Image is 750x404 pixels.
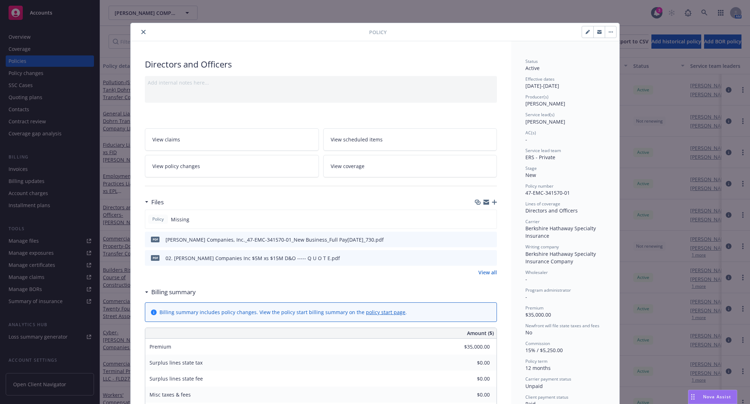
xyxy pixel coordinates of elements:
[525,207,578,214] span: Directors and Officers
[525,269,548,275] span: Wholesaler
[525,189,570,196] span: 47-EMC-341570-01
[323,155,497,177] a: View coverage
[525,100,565,107] span: [PERSON_NAME]
[525,287,571,293] span: Program administrator
[525,347,563,354] span: 15% / $5,250.00
[331,136,383,143] span: View scheduled items
[525,154,555,161] span: ERS - Private
[525,340,550,346] span: Commission
[152,136,180,143] span: View claims
[369,28,387,36] span: Policy
[525,244,559,250] span: Writing company
[525,225,597,239] span: Berkshire Hathaway Specialty Insurance
[488,254,494,262] button: preview file
[151,216,165,222] span: Policy
[331,162,364,170] span: View coverage
[150,343,171,350] span: Premium
[151,237,159,242] span: pdf
[525,329,532,336] span: No
[525,136,527,143] span: -
[150,391,191,398] span: Misc taxes & fees
[525,183,554,189] span: Policy number
[145,58,497,70] div: Directors and Officers
[150,375,203,382] span: Surplus lines state fee
[525,172,536,178] span: New
[525,394,568,400] span: Client payment status
[139,28,148,36] button: close
[148,79,494,86] div: Add internal notes here...
[478,269,497,276] a: View all
[145,287,196,297] div: Billing summary
[525,58,538,64] span: Status
[448,341,494,352] input: 0.00
[166,254,340,262] div: 02. [PERSON_NAME] Companies Inc $5M xs $15M D&O ----- Q U O T E.pdf
[448,389,494,400] input: 0.00
[525,118,565,125] span: [PERSON_NAME]
[323,128,497,151] a: View scheduled items
[525,94,549,100] span: Producer(s)
[525,323,599,329] span: Newfront will file state taxes and fees
[152,162,200,170] span: View policy changes
[525,365,551,371] span: 12 months
[145,198,164,207] div: Files
[525,311,551,318] span: $35,000.00
[151,287,196,297] h3: Billing summary
[525,76,555,82] span: Effective dates
[525,276,527,282] span: -
[525,130,536,136] span: AC(s)
[525,251,597,265] span: Berkshire Hathaway Specialty Insurance Company
[525,376,571,382] span: Carrier payment status
[525,65,540,71] span: Active
[171,216,189,223] span: Missing
[366,309,405,316] a: policy start page
[159,308,407,316] div: Billing summary includes policy changes. View the policy start billing summary on the .
[525,219,540,225] span: Carrier
[476,254,482,262] button: download file
[166,236,384,243] div: [PERSON_NAME] Companies, Inc._47-EMC-341570-01_New Business_Full Pay[DATE]_730.pdf
[448,373,494,384] input: 0.00
[525,112,555,118] span: Service lead(s)
[525,76,605,90] div: [DATE] - [DATE]
[488,236,494,243] button: preview file
[448,357,494,368] input: 0.00
[703,394,731,400] span: Nova Assist
[525,383,543,389] span: Unpaid
[688,390,697,404] div: Drag to move
[525,201,560,207] span: Lines of coverage
[151,198,164,207] h3: Files
[150,359,203,366] span: Surplus lines state tax
[525,293,527,300] span: -
[145,128,319,151] a: View claims
[467,329,494,337] span: Amount ($)
[525,165,537,171] span: Stage
[476,236,482,243] button: download file
[525,147,561,153] span: Service lead team
[688,390,737,404] button: Nova Assist
[525,358,547,364] span: Policy term
[525,305,544,311] span: Premium
[151,255,159,260] span: pdf
[145,155,319,177] a: View policy changes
